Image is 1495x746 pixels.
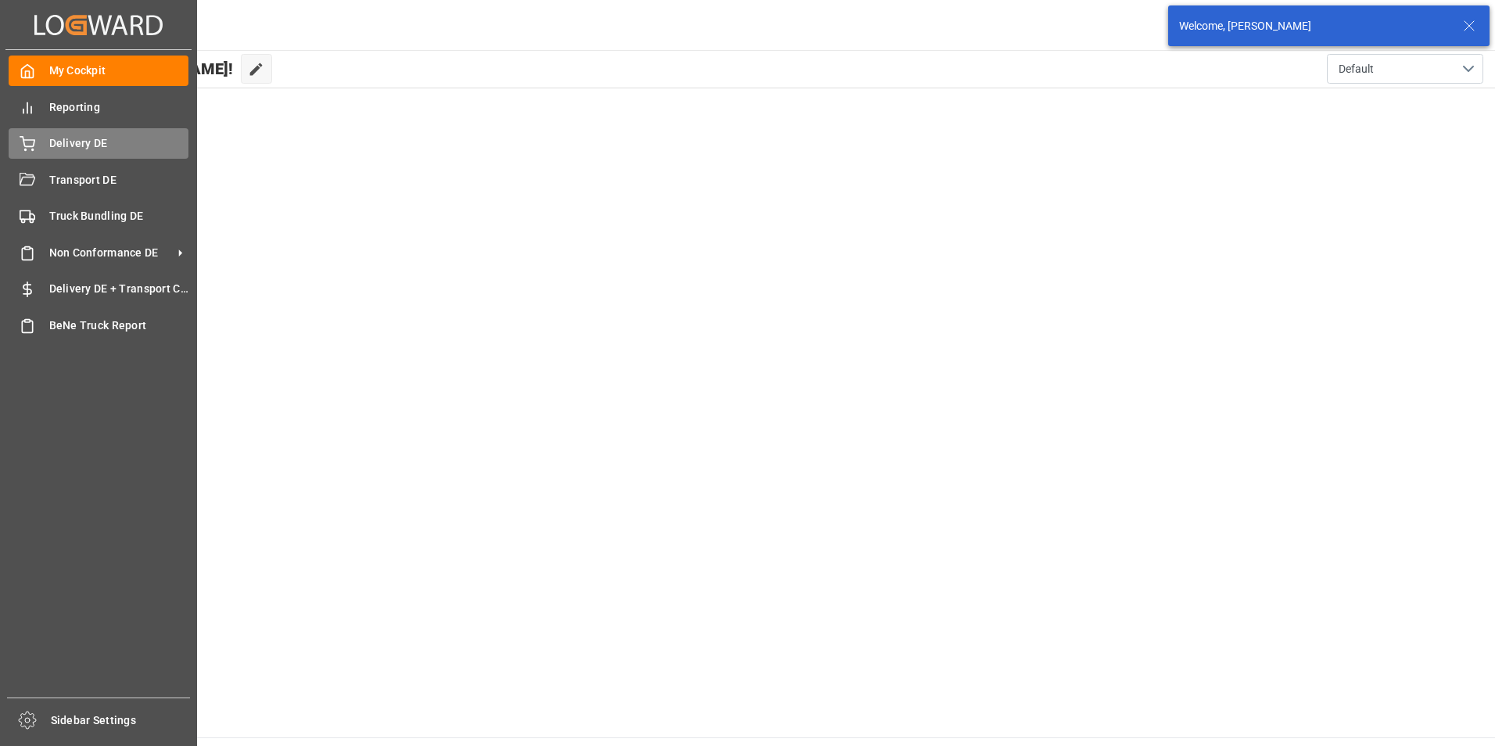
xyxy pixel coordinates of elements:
span: Non Conformance DE [49,245,173,261]
a: Truck Bundling DE [9,201,188,231]
a: Delivery DE + Transport Cost [9,274,188,304]
span: Delivery DE [49,135,189,152]
span: BeNe Truck Report [49,317,189,334]
span: Reporting [49,99,189,116]
span: Hello [PERSON_NAME]! [65,54,233,84]
a: My Cockpit [9,56,188,86]
a: BeNe Truck Report [9,310,188,340]
a: Reporting [9,91,188,122]
span: Delivery DE + Transport Cost [49,281,189,297]
button: open menu [1327,54,1483,84]
span: Sidebar Settings [51,712,191,729]
span: Truck Bundling DE [49,208,189,224]
a: Transport DE [9,164,188,195]
div: Welcome, [PERSON_NAME] [1179,18,1448,34]
span: Transport DE [49,172,189,188]
span: Default [1339,61,1374,77]
a: Delivery DE [9,128,188,159]
span: My Cockpit [49,63,189,79]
